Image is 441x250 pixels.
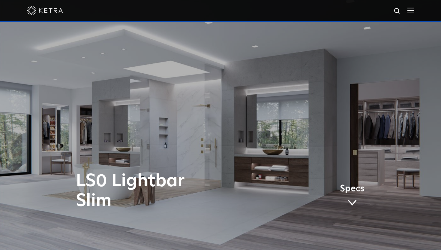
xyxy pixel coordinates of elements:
[76,171,245,211] h1: LS0 Lightbar Slim
[340,184,364,208] a: Specs
[340,184,364,193] span: Specs
[407,8,414,13] img: Hamburger%20Nav.svg
[394,8,401,15] img: search icon
[27,6,63,15] img: ketra-logo-2019-white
